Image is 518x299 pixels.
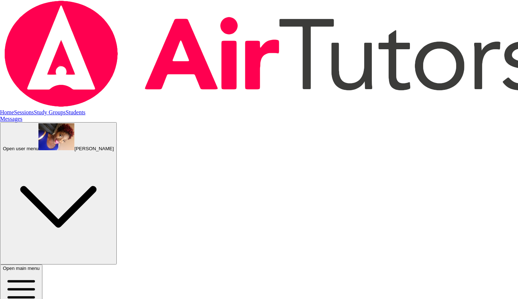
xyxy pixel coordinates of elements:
span: [PERSON_NAME] [74,146,114,151]
a: Study Groups [34,109,65,115]
span: Open main menu [3,266,40,271]
a: Sessions [14,109,34,115]
a: Students [66,109,85,115]
span: Open user menu [3,146,38,151]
